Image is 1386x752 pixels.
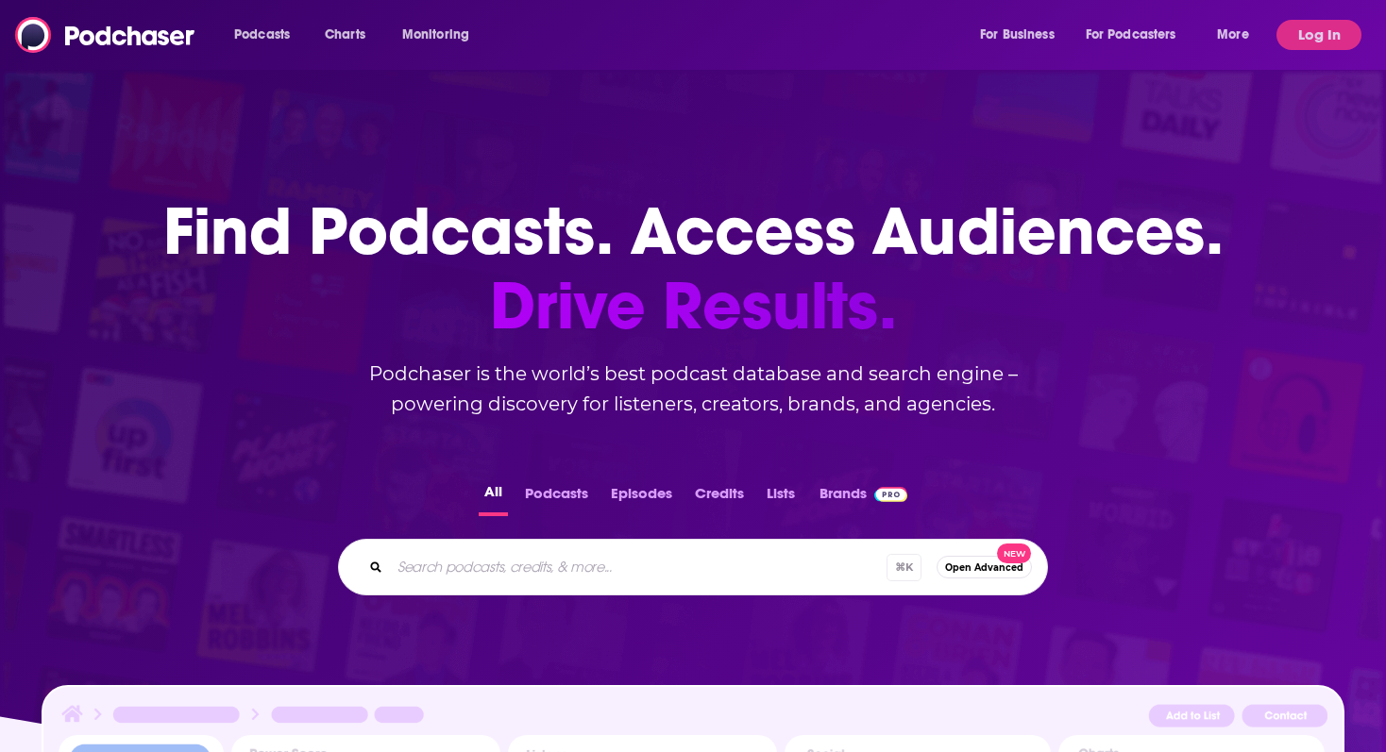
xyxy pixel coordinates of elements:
span: For Podcasters [1086,22,1176,48]
h1: Find Podcasts. Access Audiences. [163,194,1224,343]
span: For Business [980,22,1055,48]
img: Podchaser Pro [874,487,907,502]
span: More [1217,22,1249,48]
span: Drive Results. [163,269,1224,343]
span: Open Advanced [945,562,1023,573]
button: All [479,479,508,516]
span: podcast sponsors and advertiser tracking [51,570,1335,719]
button: open menu [221,20,314,50]
button: open menu [1073,20,1204,50]
button: Open AdvancedNew [937,556,1032,578]
button: Episodes [605,479,678,516]
a: Charts [313,20,377,50]
button: open menu [967,20,1078,50]
span: Monitoring [402,22,469,48]
a: BrandsPodchaser Pro [820,479,907,516]
button: open menu [389,20,494,50]
span: New [997,543,1031,563]
img: Podcast Insights Header [59,702,1327,735]
button: Lists [761,479,801,516]
button: Credits [689,479,750,516]
span: Podcasts [234,22,290,48]
button: Log In [1276,20,1361,50]
img: Podchaser - Follow, Share and Rate Podcasts [15,17,196,53]
div: Search podcasts, credits, & more... [338,539,1048,595]
button: Podcasts [519,479,594,516]
h2: Podchaser is the world’s best podcast database and search engine – powering discovery for listene... [315,359,1071,419]
button: open menu [1204,20,1273,50]
span: Charts [325,22,365,48]
span: ⌘ K [887,554,921,581]
input: Search podcasts, credits, & more... [390,552,887,582]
